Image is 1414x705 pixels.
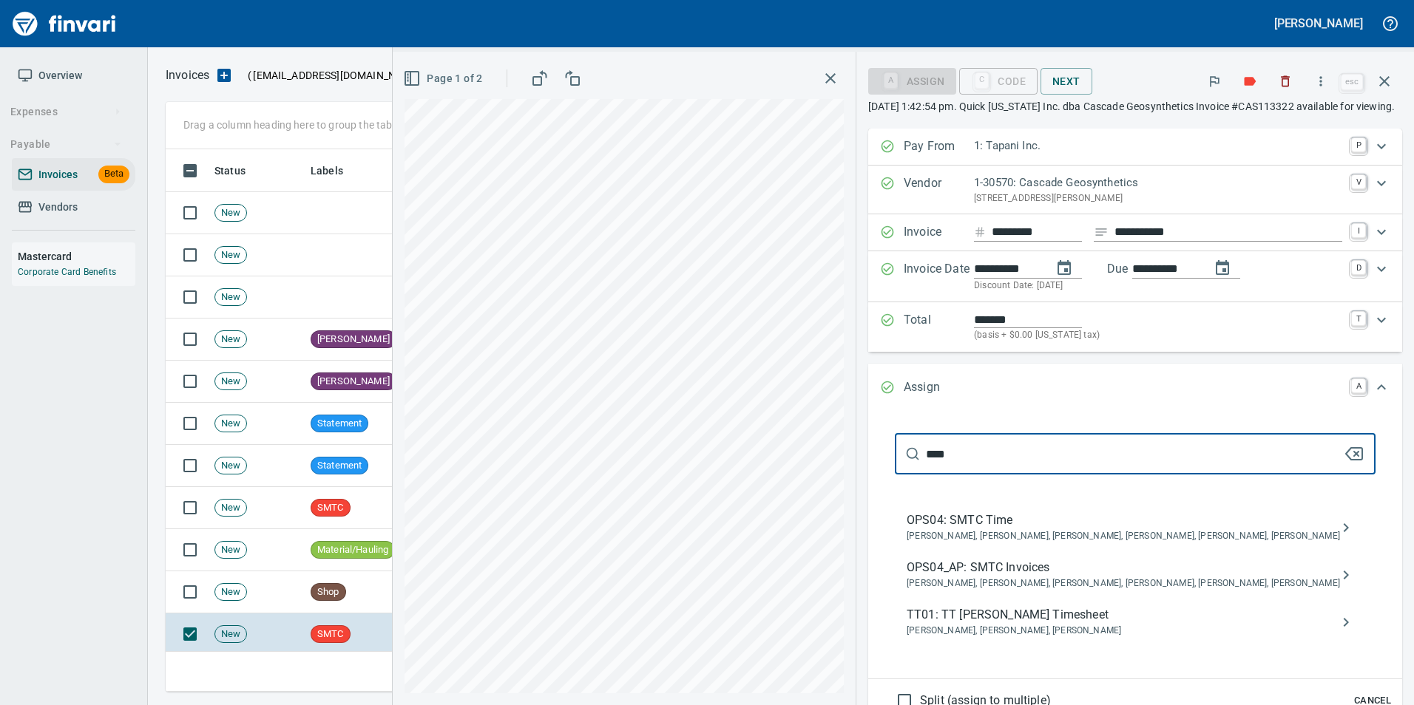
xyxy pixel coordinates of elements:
[215,375,246,389] span: New
[311,417,368,431] span: Statement
[1052,72,1080,91] span: Next
[215,206,246,220] span: New
[18,248,135,265] h6: Mastercard
[38,198,78,217] span: Vendors
[38,166,78,184] span: Invoices
[1351,174,1366,189] a: V
[974,279,1342,293] p: Discount Date: [DATE]
[214,162,246,180] span: Status
[311,627,350,641] span: SMTC
[12,59,135,92] a: Overview
[215,290,246,304] span: New
[311,543,394,557] span: Material/Hauling
[868,166,1402,214] div: Expand
[209,67,239,84] button: Upload an Invoice
[907,559,1340,576] span: OPS04_AP: SMTC Invoices
[974,191,1342,206] p: [STREET_ADDRESS][PERSON_NAME]
[10,135,122,154] span: Payable
[959,73,1038,86] div: Code
[974,137,1342,154] p: 1: Tapani Inc.
[895,599,1376,646] div: TT01: TT [PERSON_NAME] Timesheet[PERSON_NAME], [PERSON_NAME], [PERSON_NAME]
[1269,65,1302,98] button: Discard
[1351,378,1366,393] a: A
[895,498,1376,652] nav: assign
[868,251,1402,302] div: Expand
[907,576,1340,591] span: [PERSON_NAME], [PERSON_NAME], [PERSON_NAME], [PERSON_NAME], [PERSON_NAME], [PERSON_NAME]
[18,267,116,277] a: Corporate Card Benefits
[904,174,974,205] p: Vendor
[166,67,209,84] p: Invoices
[251,68,422,83] span: [EMAIL_ADDRESS][DOMAIN_NAME]
[1274,16,1363,31] h5: [PERSON_NAME]
[904,260,974,293] p: Invoice Date
[868,74,956,86] div: Assign
[974,223,986,241] svg: Invoice number
[4,98,128,126] button: Expenses
[9,6,120,41] img: Finvari
[1341,74,1363,90] a: esc
[907,624,1340,638] span: [PERSON_NAME], [PERSON_NAME], [PERSON_NAME]
[1305,65,1337,98] button: More
[1351,260,1366,275] a: D
[904,311,974,343] p: Total
[868,364,1402,412] div: Expand
[1198,65,1231,98] button: Flag
[1351,137,1366,152] a: P
[215,459,246,473] span: New
[1351,223,1366,238] a: I
[311,459,368,473] span: Statement
[868,99,1402,114] p: [DATE] 1:42:54 pm. Quick [US_STATE] Inc. dba Cascade Geosynthetics Invoice #CAS113322 available f...
[400,65,488,92] button: Page 1 of 2
[868,214,1402,251] div: Expand
[4,131,128,158] button: Payable
[904,378,974,398] p: Assign
[311,375,396,389] span: [PERSON_NAME]
[868,129,1402,166] div: Expand
[215,501,246,515] span: New
[1107,260,1177,278] p: Due
[311,333,396,347] span: [PERSON_NAME]
[12,158,135,191] a: InvoicesBeta
[895,551,1376,599] div: OPS04_AP: SMTC Invoices[PERSON_NAME], [PERSON_NAME], [PERSON_NAME], [PERSON_NAME], [PERSON_NAME],...
[10,103,122,121] span: Expenses
[406,69,482,88] span: Page 1 of 2
[1205,251,1240,286] button: change due date
[868,302,1402,352] div: Expand
[974,328,1342,343] p: (basis + $0.00 [US_STATE] tax)
[895,504,1376,551] div: OPS04: SMTC Time[PERSON_NAME], [PERSON_NAME], [PERSON_NAME], [PERSON_NAME], [PERSON_NAME], [PERSO...
[1234,65,1266,98] button: Labels
[38,67,82,85] span: Overview
[1041,68,1092,95] button: Next
[98,166,129,183] span: Beta
[215,543,246,557] span: New
[904,137,974,157] p: Pay From
[215,333,246,347] span: New
[12,191,135,224] a: Vendors
[215,248,246,262] span: New
[1337,64,1402,99] span: Close invoice
[1046,251,1082,286] button: change date
[239,68,426,83] p: ( )
[907,511,1340,529] span: OPS04: SMTC Time
[214,162,265,180] span: Status
[183,117,400,132] p: Drag a column heading here to group the table
[1271,12,1367,35] button: [PERSON_NAME]
[974,174,1342,191] p: 1-30570: Cascade Geosynthetics
[904,223,974,242] p: Invoice
[311,585,345,599] span: Shop
[311,162,362,180] span: Labels
[215,627,246,641] span: New
[311,501,350,515] span: SMTC
[1351,311,1366,326] a: T
[166,67,209,84] nav: breadcrumb
[215,417,246,431] span: New
[907,529,1340,544] span: [PERSON_NAME], [PERSON_NAME], [PERSON_NAME], [PERSON_NAME], [PERSON_NAME], [PERSON_NAME]
[215,585,246,599] span: New
[311,162,343,180] span: Labels
[907,606,1340,624] span: TT01: TT [PERSON_NAME] Timesheet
